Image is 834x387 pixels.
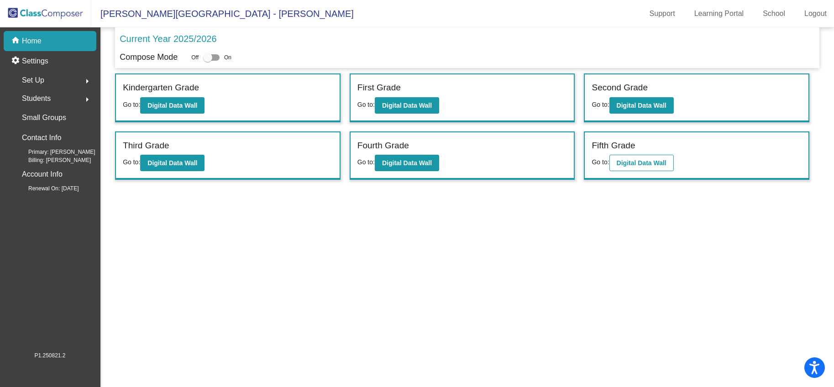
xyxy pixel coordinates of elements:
p: Compose Mode [120,51,178,63]
label: First Grade [357,81,401,94]
span: Off [191,53,199,62]
p: Current Year 2025/2026 [120,32,216,46]
span: Primary: [PERSON_NAME] [14,148,95,156]
a: School [755,6,792,21]
label: Fifth Grade [592,139,635,152]
mat-icon: arrow_right [82,94,93,105]
button: Digital Data Wall [140,97,205,114]
a: Support [642,6,682,21]
b: Digital Data Wall [382,159,432,167]
button: Digital Data Wall [375,155,439,171]
p: Small Groups [22,111,66,124]
button: Digital Data Wall [375,97,439,114]
label: Fourth Grade [357,139,409,152]
button: Digital Data Wall [609,97,674,114]
span: Go to: [357,101,375,108]
b: Digital Data Wall [617,159,666,167]
span: On [224,53,231,62]
p: Account Info [22,168,63,181]
p: Home [22,36,42,47]
p: Settings [22,56,48,67]
b: Digital Data Wall [147,159,197,167]
label: Kindergarten Grade [123,81,199,94]
b: Digital Data Wall [147,102,197,109]
button: Digital Data Wall [140,155,205,171]
b: Digital Data Wall [617,102,666,109]
span: Students [22,92,51,105]
b: Digital Data Wall [382,102,432,109]
span: Set Up [22,74,44,87]
span: Renewal On: [DATE] [14,184,79,193]
label: Second Grade [592,81,648,94]
mat-icon: arrow_right [82,76,93,87]
span: Go to: [123,101,140,108]
mat-icon: settings [11,56,22,67]
span: [PERSON_NAME][GEOGRAPHIC_DATA] - [PERSON_NAME] [91,6,354,21]
a: Learning Portal [687,6,751,21]
span: Go to: [592,158,609,166]
span: Go to: [123,158,140,166]
span: Go to: [357,158,375,166]
p: Contact Info [22,131,61,144]
span: Billing: [PERSON_NAME] [14,156,91,164]
a: Logout [797,6,834,21]
mat-icon: home [11,36,22,47]
button: Digital Data Wall [609,155,674,171]
span: Go to: [592,101,609,108]
label: Third Grade [123,139,169,152]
